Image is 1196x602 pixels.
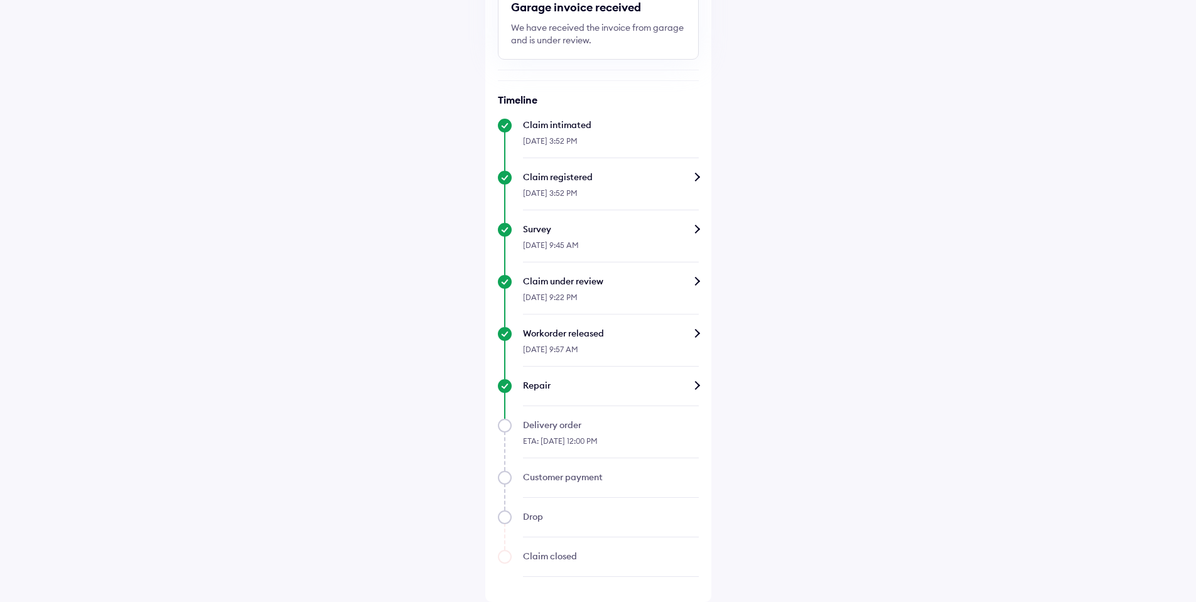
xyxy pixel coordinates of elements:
[523,288,699,314] div: [DATE] 9:22 PM
[523,223,699,235] div: Survey
[523,431,699,458] div: ETA: [DATE] 12:00 PM
[523,379,699,392] div: Repair
[523,510,699,523] div: Drop
[523,119,699,131] div: Claim intimated
[523,131,699,158] div: [DATE] 3:52 PM
[523,171,699,183] div: Claim registered
[523,550,699,562] div: Claim closed
[523,340,699,367] div: [DATE] 9:57 AM
[523,183,699,210] div: [DATE] 3:52 PM
[511,21,686,46] div: We have received the invoice from garage and is under review.
[498,94,699,106] h6: Timeline
[523,419,699,431] div: Delivery order
[523,471,699,483] div: Customer payment
[523,275,699,288] div: Claim under review
[523,327,699,340] div: Workorder released
[523,235,699,262] div: [DATE] 9:45 AM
